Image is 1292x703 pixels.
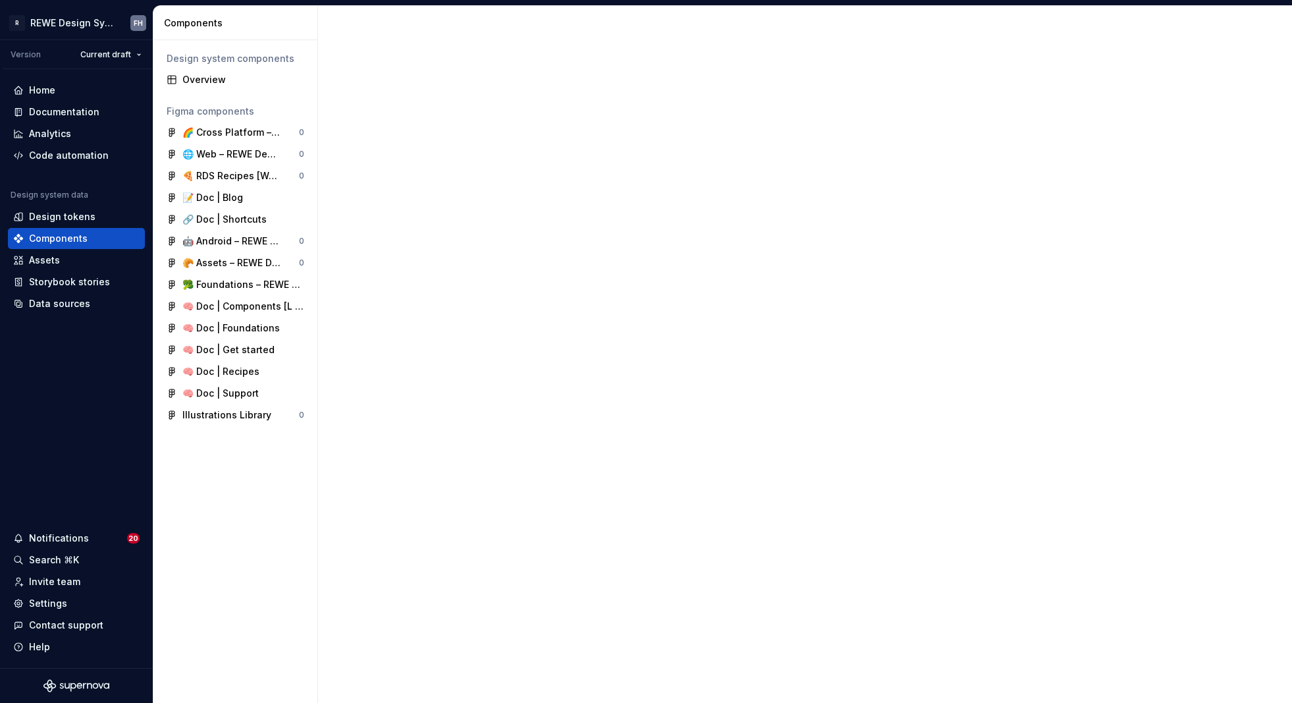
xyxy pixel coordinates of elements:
a: 🌈 Cross Platform – REWE Design System0 [161,122,310,143]
div: 🧠 Doc | Foundations [182,322,280,335]
div: Version [11,49,41,60]
div: Invite team [29,575,80,588]
div: Components [164,16,312,30]
div: 🧠 Doc | Recipes [182,365,259,378]
button: Search ⌘K [8,549,145,571]
div: Design system components [167,52,304,65]
a: Home [8,80,145,101]
div: Contact support [29,619,103,632]
div: 📝 Doc | Blog [182,191,243,204]
div: Data sources [29,297,90,310]
a: 🤖 Android – REWE Design System0 [161,231,310,252]
a: Settings [8,593,145,614]
div: Figma components [167,105,304,118]
div: 0 [299,171,304,181]
a: 🥐 Assets – REWE Design System0 [161,252,310,273]
div: Illustrations Library [182,408,271,422]
div: 0 [299,236,304,246]
div: 🤖 Android – REWE Design System [182,235,281,248]
a: Design tokens [8,206,145,227]
div: Documentation [29,105,99,119]
div: 🧠 Doc | Components [L – W] [182,300,304,313]
div: Design tokens [29,210,95,223]
span: Current draft [80,49,131,60]
span: 20 [127,533,140,544]
div: 🌐 Web – REWE Design System [182,148,281,161]
div: Code automation [29,149,109,162]
a: Storybook stories [8,271,145,293]
a: Data sources [8,293,145,314]
div: Search ⌘K [29,553,79,567]
div: 🧠 Doc | Get started [182,343,275,356]
a: Assets [8,250,145,271]
button: Notifications20 [8,528,145,549]
a: 🧠 Doc | Recipes [161,361,310,382]
div: R [9,15,25,31]
div: 🔗 Doc | Shortcuts [182,213,267,226]
a: 🧠 Doc | Get started [161,339,310,360]
button: Help [8,636,145,658]
div: Components [29,232,88,245]
div: Analytics [29,127,71,140]
div: Home [29,84,55,97]
a: Code automation [8,145,145,166]
a: 📝 Doc | Blog [161,187,310,208]
div: Settings [29,597,67,610]
button: Contact support [8,615,145,636]
a: 🌐 Web – REWE Design System0 [161,144,310,165]
a: 🧠 Doc | Support [161,383,310,404]
div: 0 [299,149,304,159]
div: 🥐 Assets – REWE Design System [182,256,281,269]
div: 🧠 Doc | Support [182,387,259,400]
div: 0 [299,410,304,420]
div: 🍕 RDS Recipes [Web] [182,169,281,183]
div: FH [134,18,143,28]
a: Documentation [8,101,145,123]
a: 🔗 Doc | Shortcuts [161,209,310,230]
div: Storybook stories [29,275,110,289]
div: Assets [29,254,60,267]
div: Help [29,640,50,654]
a: Illustrations Library0 [161,405,310,426]
div: Notifications [29,532,89,545]
a: 🍕 RDS Recipes [Web]0 [161,165,310,186]
a: Invite team [8,571,145,592]
a: 🧠 Doc | Foundations [161,318,310,339]
a: Analytics [8,123,145,144]
div: Overview [182,73,304,86]
svg: Supernova Logo [43,679,109,692]
button: RREWE Design SystemFH [3,9,150,37]
div: 🌈 Cross Platform – REWE Design System [182,126,281,139]
a: 🧠 Doc | Components [L – W] [161,296,310,317]
a: 🥦 Foundations – REWE Design System [161,274,310,295]
a: Overview [161,69,310,90]
div: 0 [299,258,304,268]
div: Design system data [11,190,88,200]
button: Current draft [74,45,148,64]
div: REWE Design System [30,16,115,30]
div: 0 [299,127,304,138]
div: 🥦 Foundations – REWE Design System [182,278,304,291]
a: Components [8,228,145,249]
